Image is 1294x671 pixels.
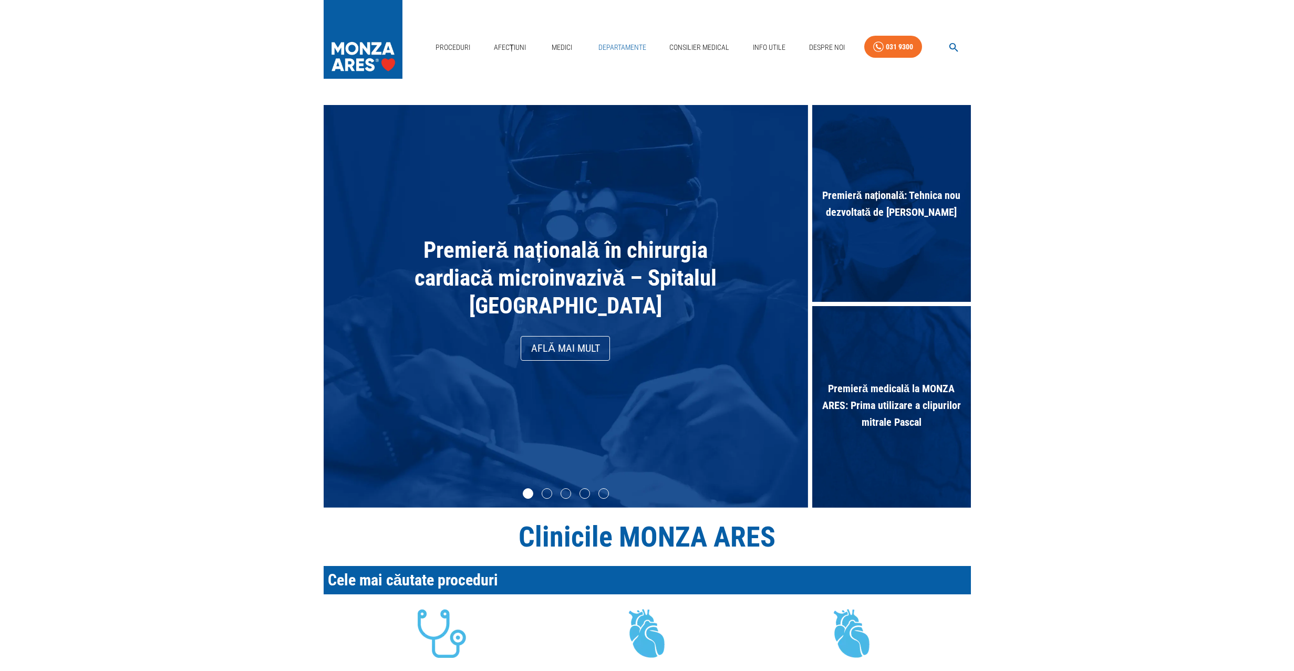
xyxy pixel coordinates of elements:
[324,520,971,553] h1: Clinicile MONZA ARES
[561,488,571,499] li: slide item 3
[431,37,474,58] a: Proceduri
[579,488,590,499] li: slide item 4
[749,37,790,58] a: Info Utile
[594,37,650,58] a: Departamente
[328,571,499,589] span: Cele mai căutate proceduri
[545,37,579,58] a: Medici
[812,375,971,436] span: Premieră medicală la MONZA ARES: Prima utilizare a clipurilor mitrale Pascal
[521,336,610,361] a: Află mai mult
[523,488,533,499] li: slide item 1
[490,37,531,58] a: Afecțiuni
[812,105,971,306] div: Premieră națională: Tehnica nou dezvoltată de [PERSON_NAME]
[864,36,922,58] a: 031 9300
[812,182,971,226] span: Premieră națională: Tehnica nou dezvoltată de [PERSON_NAME]
[542,488,552,499] li: slide item 2
[665,37,733,58] a: Consilier Medical
[805,37,849,58] a: Despre Noi
[886,40,913,54] div: 031 9300
[812,306,971,507] div: Premieră medicală la MONZA ARES: Prima utilizare a clipurilor mitrale Pascal
[415,237,717,319] span: Premieră națională în chirurgia cardiacă microinvazivă – Spitalul [GEOGRAPHIC_DATA]
[598,488,609,499] li: slide item 5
